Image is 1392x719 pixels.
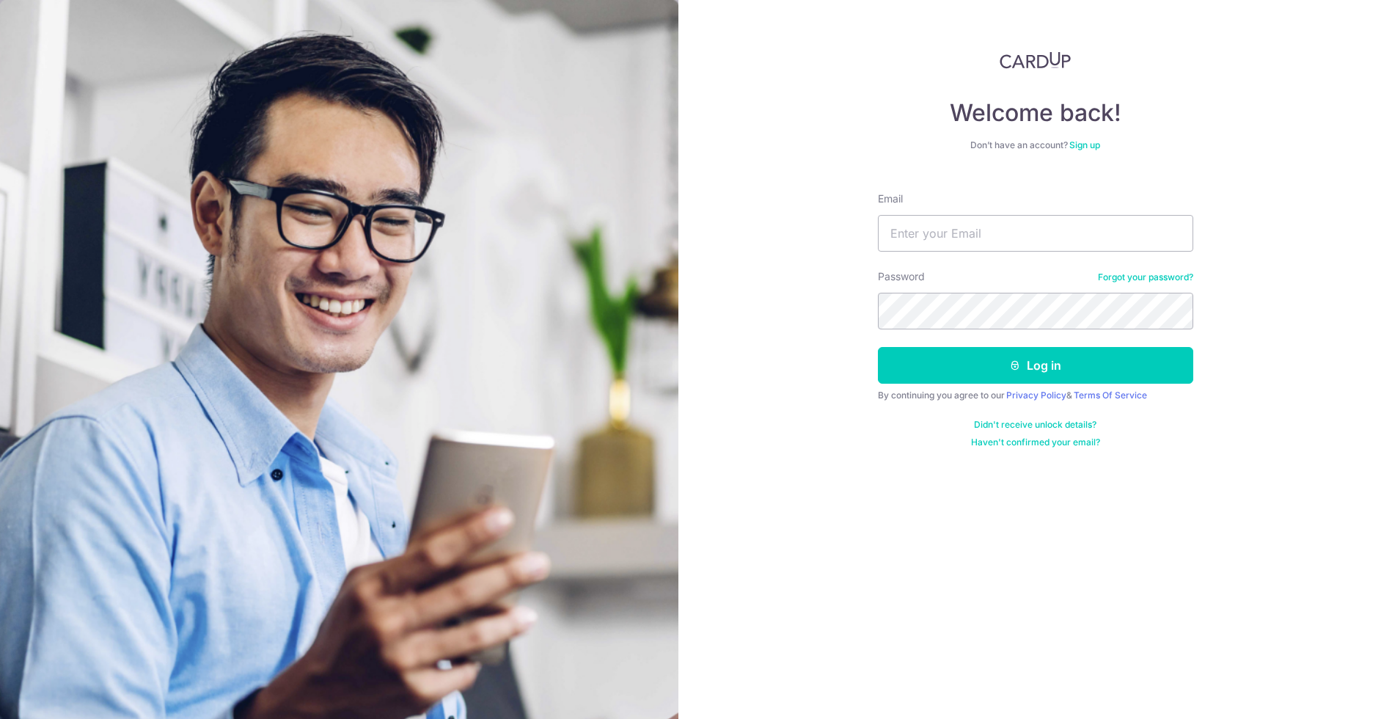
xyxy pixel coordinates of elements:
input: Enter your Email [878,215,1193,252]
label: Password [878,269,925,284]
div: By continuing you agree to our & [878,390,1193,401]
a: Haven't confirmed your email? [971,437,1100,448]
a: Terms Of Service [1074,390,1147,401]
a: Didn't receive unlock details? [974,419,1096,431]
div: Don’t have an account? [878,139,1193,151]
label: Email [878,191,903,206]
h4: Welcome back! [878,98,1193,128]
a: Forgot your password? [1098,271,1193,283]
a: Sign up [1069,139,1100,150]
img: CardUp Logo [1000,51,1072,69]
button: Log in [878,347,1193,384]
a: Privacy Policy [1006,390,1066,401]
